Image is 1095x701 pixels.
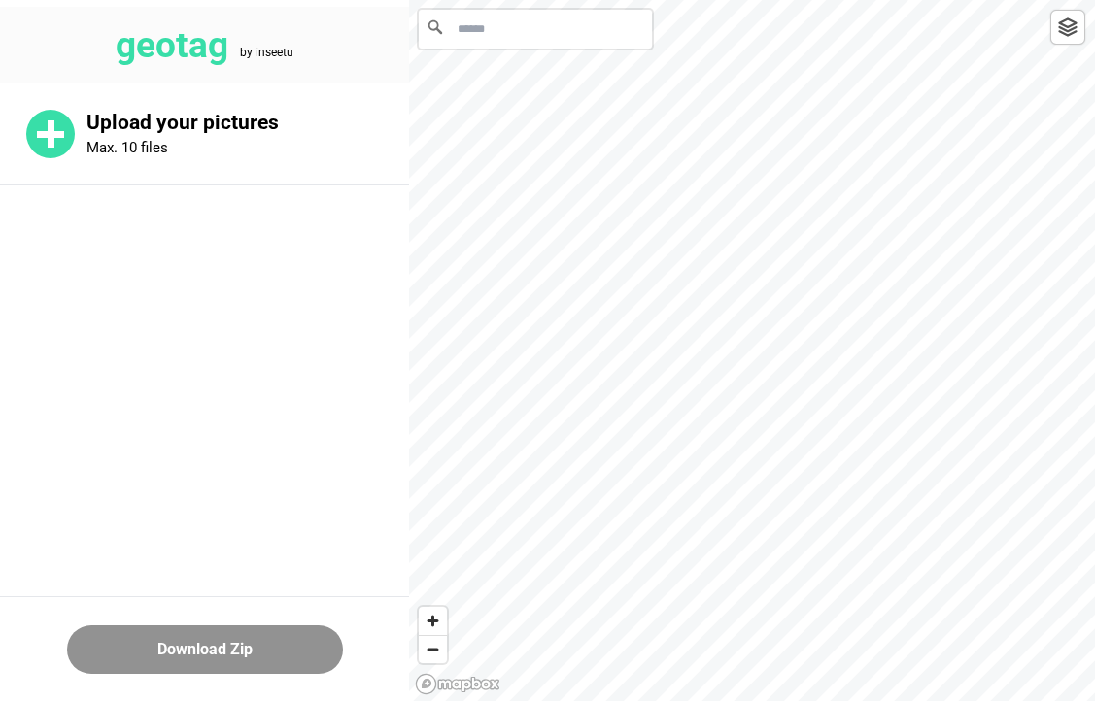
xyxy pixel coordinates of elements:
[240,46,293,59] tspan: by inseetu
[116,24,228,66] tspan: geotag
[67,625,343,674] button: Download Zip
[86,139,168,156] p: Max. 10 files
[86,111,409,135] p: Upload your pictures
[419,10,652,49] input: Search
[415,673,500,695] a: Mapbox logo
[1058,17,1078,37] img: toggleLayer
[419,636,447,663] span: Zoom out
[419,607,447,635] button: Zoom in
[419,635,447,663] button: Zoom out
